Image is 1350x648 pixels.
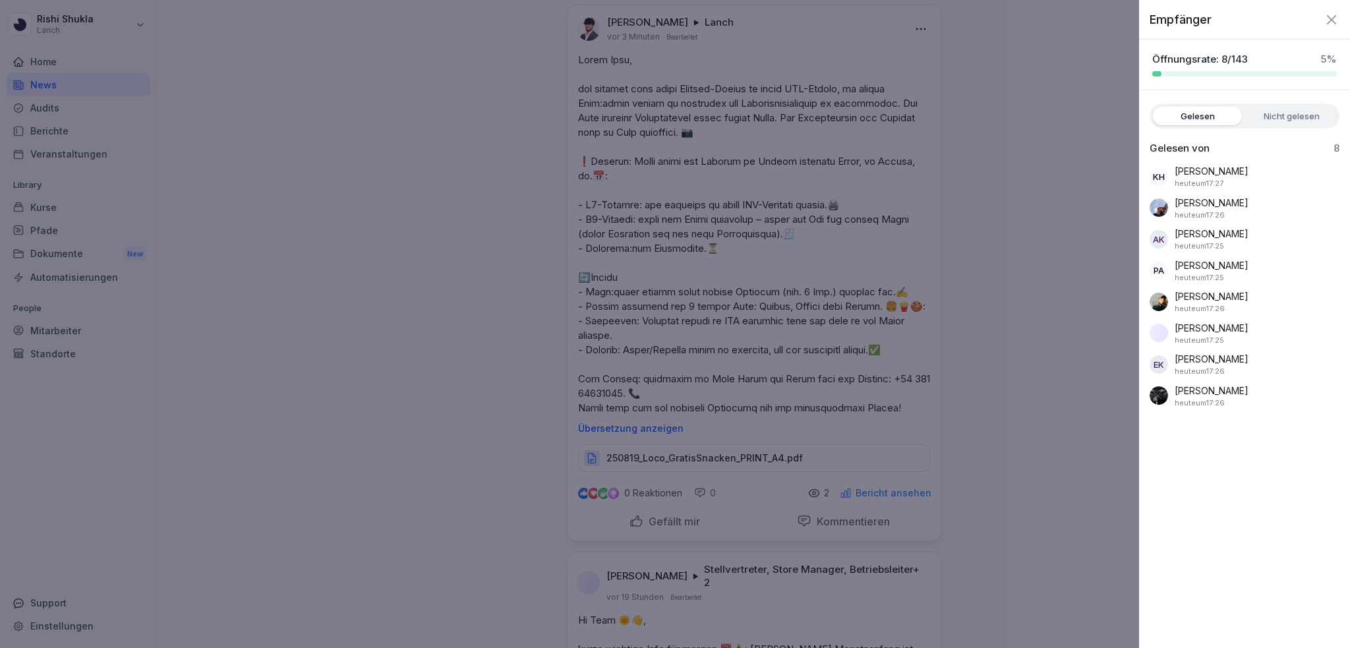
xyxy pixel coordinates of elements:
p: 5 % [1320,53,1337,66]
p: 1. September 2025 um 17:26 [1175,398,1225,409]
p: 1. September 2025 um 17:26 [1175,303,1225,314]
img: tvucj8tul2t4wohdgetxw0db.png [1150,324,1168,342]
div: PA [1150,261,1168,280]
p: [PERSON_NAME] [1175,196,1248,210]
img: gkk8frl0fbzltpz448jh2wkk.png [1150,293,1168,311]
p: [PERSON_NAME] [1175,289,1248,303]
p: [PERSON_NAME] [1175,164,1248,178]
div: EK [1150,355,1168,374]
p: 1. September 2025 um 17:26 [1175,366,1225,377]
p: [PERSON_NAME] [1175,227,1248,241]
div: AK [1150,230,1168,249]
div: KH [1150,167,1168,186]
p: 1. September 2025 um 17:27 [1175,178,1223,189]
p: [PERSON_NAME] [1175,321,1248,335]
p: 1. September 2025 um 17:25 [1175,241,1224,252]
p: Empfänger [1150,11,1212,28]
p: 1. September 2025 um 17:26 [1175,210,1225,221]
p: 1. September 2025 um 17:25 [1175,335,1224,346]
label: Gelesen [1153,107,1242,125]
p: 8 [1334,142,1339,155]
p: [PERSON_NAME] [1175,352,1248,366]
img: fm8l41gd5gjejxeaaxrr2cp7.png [1150,198,1168,217]
img: amasts6kdnimu6n5eoex1kd6.png [1150,386,1168,405]
p: [PERSON_NAME] [1175,258,1248,272]
p: Gelesen von [1150,142,1210,155]
p: 1. September 2025 um 17:25 [1175,272,1224,283]
p: [PERSON_NAME] [1175,384,1248,398]
p: Öffnungsrate: 8/143 [1152,53,1248,66]
label: Nicht gelesen [1247,107,1336,125]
